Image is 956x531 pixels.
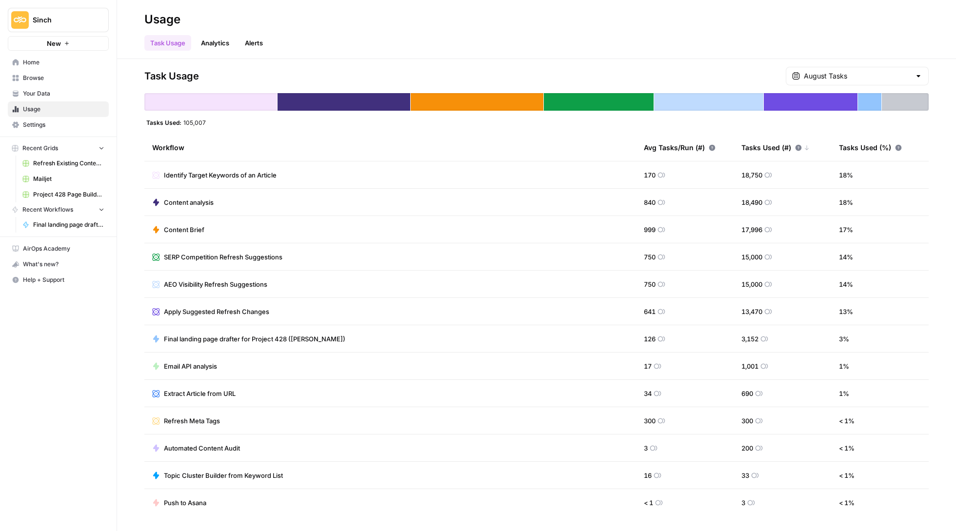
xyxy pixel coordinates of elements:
[152,334,345,344] a: Final landing page drafter for Project 428 ([PERSON_NAME])
[18,171,109,187] a: Mailjet
[644,279,656,289] span: 750
[164,416,220,426] span: Refresh Meta Tags
[839,443,855,453] span: < 1 %
[741,471,749,480] span: 33
[164,334,345,344] span: Final landing page drafter for Project 428 ([PERSON_NAME])
[8,86,109,101] a: Your Data
[152,225,204,235] a: Content Brief
[644,389,652,398] span: 34
[18,156,109,171] a: Refresh Existing Content (1)
[839,279,853,289] span: 14 %
[839,252,853,262] span: 14 %
[839,170,853,180] span: 18 %
[47,39,61,48] span: New
[644,134,716,161] div: Avg Tasks/Run (#)
[22,205,73,214] span: Recent Workflows
[164,389,236,398] span: Extract Article from URL
[839,498,855,508] span: < 1 %
[741,307,762,316] span: 13,470
[33,175,104,183] span: Mailjet
[164,197,214,207] span: Content analysis
[741,361,758,371] span: 1,001
[23,244,104,253] span: AirOps Academy
[839,197,853,207] span: 18 %
[33,159,104,168] span: Refresh Existing Content (1)
[644,443,648,453] span: 3
[741,389,753,398] span: 690
[164,471,283,480] span: Topic Cluster Builder from Keyword List
[152,361,217,371] a: Email API analysis
[23,89,104,98] span: Your Data
[146,118,181,126] span: Tasks Used:
[741,170,762,180] span: 18,750
[164,279,267,289] span: AEO Visibility Refresh Suggestions
[644,498,653,508] span: < 1
[195,35,235,51] a: Analytics
[23,74,104,82] span: Browse
[8,55,109,70] a: Home
[644,334,656,344] span: 126
[8,36,109,51] button: New
[33,15,92,25] span: Sinch
[164,225,204,235] span: Content Brief
[23,105,104,114] span: Usage
[8,272,109,288] button: Help + Support
[23,58,104,67] span: Home
[839,334,849,344] span: 3 %
[644,416,656,426] span: 300
[644,361,652,371] span: 17
[18,187,109,202] a: Project 428 Page Builder Tracker (NEW)
[11,11,29,29] img: Sinch Logo
[23,120,104,129] span: Settings
[239,35,269,51] a: Alerts
[8,8,109,32] button: Workspace: Sinch
[741,225,762,235] span: 17,996
[8,117,109,133] a: Settings
[741,252,762,262] span: 15,000
[644,225,656,235] span: 999
[8,141,109,156] button: Recent Grids
[741,498,745,508] span: 3
[164,307,269,316] span: Apply Suggested Refresh Changes
[644,252,656,262] span: 750
[839,134,902,161] div: Tasks Used (%)
[839,389,849,398] span: 1 %
[164,252,282,262] span: SERP Competition Refresh Suggestions
[152,197,214,207] a: Content analysis
[152,498,206,508] a: Push to Asana
[33,190,104,199] span: Project 428 Page Builder Tracker (NEW)
[183,118,206,126] span: 105,007
[23,275,104,284] span: Help + Support
[22,144,58,153] span: Recent Grids
[644,307,656,316] span: 641
[164,361,217,371] span: Email API analysis
[144,12,180,27] div: Usage
[741,197,762,207] span: 18,490
[8,101,109,117] a: Usage
[839,416,855,426] span: < 1 %
[644,170,656,180] span: 170
[839,471,855,480] span: < 1 %
[164,443,240,453] span: Automated Content Audit
[8,257,108,272] div: What's new?
[804,71,911,81] input: August Tasks
[152,471,283,480] a: Topic Cluster Builder from Keyword List
[8,256,109,272] button: What's new?
[839,307,853,316] span: 13 %
[741,443,753,453] span: 200
[839,361,849,371] span: 1 %
[152,443,240,453] a: Automated Content Audit
[741,416,753,426] span: 300
[644,197,656,207] span: 840
[741,134,810,161] div: Tasks Used (#)
[741,279,762,289] span: 15,000
[33,220,104,229] span: Final landing page drafter for Project 428 ([PERSON_NAME])
[8,241,109,256] a: AirOps Academy
[839,225,853,235] span: 17 %
[644,471,652,480] span: 16
[18,217,109,233] a: Final landing page drafter for Project 428 ([PERSON_NAME])
[164,170,277,180] span: Identify Target Keywords of an Article
[741,334,758,344] span: 3,152
[144,69,199,83] span: Task Usage
[152,134,628,161] div: Workflow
